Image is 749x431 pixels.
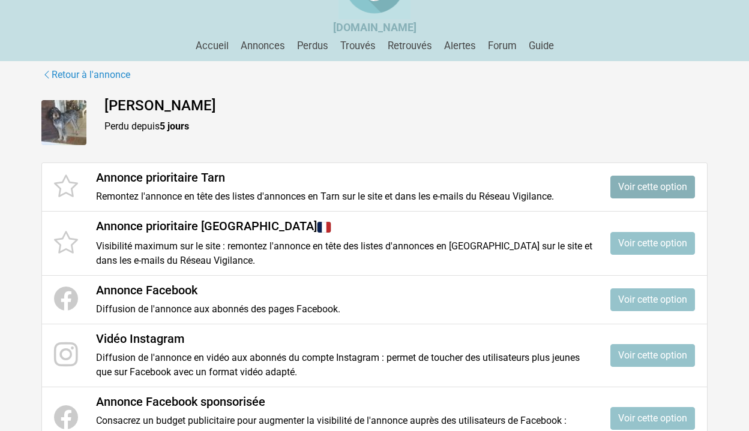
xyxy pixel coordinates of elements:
[610,407,695,430] a: Voir cette option
[96,283,592,297] h4: Annonce Facebook
[96,189,592,204] p: Remontez l'annonce en tête des listes d'annonces en Tarn sur le site et dans les e-mails du Résea...
[96,239,592,268] p: Visibilité maximum sur le site : remontez l'annonce en tête des listes d'annonces en [GEOGRAPHIC_...
[104,119,708,134] p: Perdu depuis
[236,40,290,52] a: Annonces
[439,40,481,52] a: Alertes
[41,67,131,83] a: Retour à l'annonce
[610,232,695,255] a: Voir cette option
[483,40,522,52] a: Forum
[317,220,331,234] img: France
[292,40,333,52] a: Perdus
[96,302,592,317] p: Diffusion de l'annonce aux abonnés des pages Facebook.
[333,21,417,34] strong: [DOMAIN_NAME]
[610,176,695,198] a: Voir cette option
[104,97,708,114] h4: [PERSON_NAME]
[524,40,559,52] a: Guide
[383,40,437,52] a: Retrouvés
[96,394,592,409] h4: Annonce Facebook sponsorisée
[610,344,695,367] a: Voir cette option
[610,288,695,311] a: Voir cette option
[96,351,592,379] p: Diffusion de l'annonce en vidéo aux abonnés du compte Instagram : permet de toucher des utilisate...
[333,22,417,34] a: [DOMAIN_NAME]
[191,40,233,52] a: Accueil
[335,40,381,52] a: Trouvés
[160,120,189,132] strong: 5 jours
[96,219,592,234] h4: Annonce prioritaire [GEOGRAPHIC_DATA]
[96,331,592,346] h4: Vidéo Instagram
[96,170,592,185] h4: Annonce prioritaire Tarn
